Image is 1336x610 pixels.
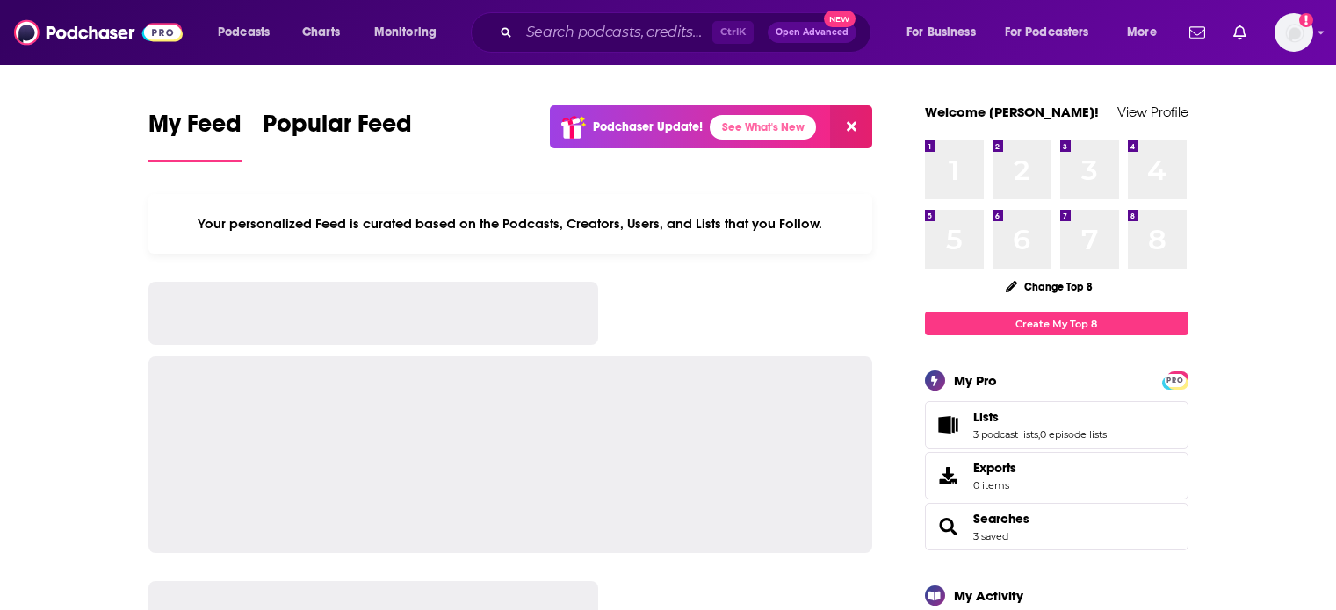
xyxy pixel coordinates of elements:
[148,109,242,149] span: My Feed
[973,409,999,425] span: Lists
[931,463,966,488] span: Exports
[824,11,856,27] span: New
[931,413,966,437] a: Lists
[291,18,350,47] a: Charts
[1127,20,1157,45] span: More
[995,276,1104,298] button: Change Top 8
[487,12,888,53] div: Search podcasts, credits, & more...
[1115,18,1179,47] button: open menu
[894,18,998,47] button: open menu
[973,511,1029,527] a: Searches
[973,428,1038,441] a: 3 podcast lists
[925,104,1099,120] a: Welcome [PERSON_NAME]!
[1275,13,1313,52] button: Show profile menu
[954,587,1023,604] div: My Activity
[1299,13,1313,27] svg: Add a profile image
[1275,13,1313,52] img: User Profile
[925,312,1188,335] a: Create My Top 8
[218,20,270,45] span: Podcasts
[14,16,183,49] img: Podchaser - Follow, Share and Rate Podcasts
[1165,374,1186,387] span: PRO
[712,21,754,44] span: Ctrl K
[1165,373,1186,386] a: PRO
[1038,428,1040,441] span: ,
[1040,428,1107,441] a: 0 episode lists
[954,372,997,389] div: My Pro
[973,460,1016,476] span: Exports
[1005,20,1089,45] span: For Podcasters
[925,503,1188,550] span: Searches
[768,22,856,43] button: Open AdvancedNew
[925,452,1188,499] a: Exports
[1117,104,1188,120] a: View Profile
[973,530,1008,542] a: 3 saved
[206,18,292,47] button: open menu
[973,479,1016,492] span: 0 items
[925,401,1188,449] span: Lists
[593,119,703,134] p: Podchaser Update!
[362,18,459,47] button: open menu
[973,409,1107,425] a: Lists
[993,18,1115,47] button: open menu
[931,514,966,539] a: Searches
[776,28,849,37] span: Open Advanced
[263,109,412,149] span: Popular Feed
[1275,13,1313,52] span: Logged in as LaurenCarrane
[148,109,242,162] a: My Feed
[374,20,437,45] span: Monitoring
[263,109,412,162] a: Popular Feed
[148,194,873,254] div: Your personalized Feed is curated based on the Podcasts, Creators, Users, and Lists that you Follow.
[1226,18,1253,47] a: Show notifications dropdown
[302,20,340,45] span: Charts
[710,115,816,140] a: See What's New
[519,18,712,47] input: Search podcasts, credits, & more...
[1182,18,1212,47] a: Show notifications dropdown
[906,20,976,45] span: For Business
